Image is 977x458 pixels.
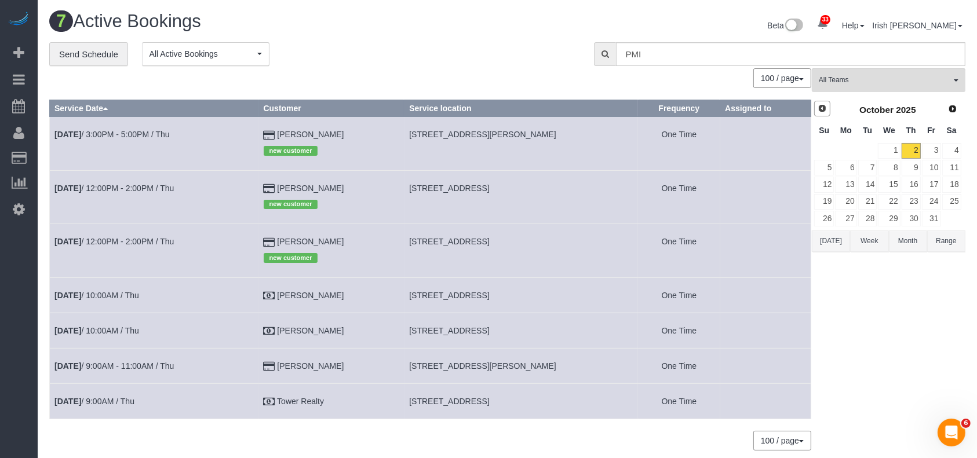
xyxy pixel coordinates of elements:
i: Credit Card Payment [264,362,275,371]
span: [STREET_ADDRESS] [409,237,489,246]
a: 22 [878,194,900,210]
b: [DATE] [54,397,81,406]
button: Week [850,230,888,252]
b: [DATE] [54,361,81,371]
b: [DATE] [54,130,81,139]
a: 25 [942,194,961,210]
a: 33 [811,12,834,37]
th: Customer [258,100,404,117]
button: [DATE] [812,230,850,252]
a: 19 [814,194,834,210]
td: Customer [258,383,404,419]
button: Month [889,230,927,252]
span: Next [948,104,957,113]
td: Assigned to [720,277,811,313]
b: [DATE] [54,291,81,300]
span: 6 [961,419,971,428]
a: 18 [942,177,961,192]
span: All Teams [819,75,951,85]
td: Assigned to [720,348,811,383]
i: Credit Card Payment [264,239,275,247]
h1: Active Bookings [49,12,499,31]
td: Frequency [638,313,720,348]
td: Customer [258,170,404,223]
a: 30 [902,211,921,226]
span: Thursday [906,126,916,135]
input: Enter the first 3 letters of the name to search [616,42,965,66]
nav: Pagination navigation [754,68,811,88]
nav: Pagination navigation [754,431,811,450]
td: Schedule date [50,348,259,383]
a: 20 [835,194,856,210]
span: [STREET_ADDRESS] [409,397,489,406]
td: Schedule date [50,277,259,313]
img: New interface [784,19,803,34]
td: Assigned to [720,117,811,170]
a: 3 [922,143,941,159]
a: Next [945,101,961,118]
a: [DATE]/ 12:00PM - 2:00PM / Thu [54,237,174,246]
a: 29 [878,211,900,226]
a: [PERSON_NAME] [277,237,344,246]
td: Frequency [638,383,720,419]
span: [STREET_ADDRESS][PERSON_NAME] [409,130,556,139]
td: Customer [258,348,404,383]
a: Automaid Logo [7,12,30,28]
td: Customer [258,313,404,348]
a: 11 [942,160,961,175]
span: 33 [821,15,830,24]
td: Frequency [638,348,720,383]
a: Irish [PERSON_NAME] [873,21,963,30]
span: Prev [818,104,827,113]
td: Frequency [638,277,720,313]
a: 26 [814,211,834,226]
a: 16 [902,177,921,192]
td: Schedule date [50,313,259,348]
a: [PERSON_NAME] [277,361,344,371]
span: Friday [927,126,935,135]
a: 17 [922,177,941,192]
iframe: Intercom live chat [938,419,965,446]
a: 6 [835,160,856,175]
span: Wednesday [883,126,895,135]
td: Assigned to [720,313,811,348]
th: Service Date [50,100,259,117]
a: 13 [835,177,856,192]
a: [DATE]/ 9:00AM - 11:00AM / Thu [54,361,174,371]
span: new customer [264,200,318,209]
a: [PERSON_NAME] [277,130,344,139]
i: Credit Card Payment [264,131,275,140]
a: [DATE]/ 3:00PM - 5:00PM / Thu [54,130,170,139]
button: All Active Bookings [142,42,269,66]
th: Service location [404,100,638,117]
a: [DATE]/ 10:00AM / Thu [54,326,139,335]
i: Credit Card Payment [264,185,275,193]
button: 100 / page [753,68,811,88]
td: Service location [404,224,638,277]
td: Assigned to [720,383,811,419]
a: 7 [858,160,877,175]
span: [STREET_ADDRESS] [409,326,489,335]
a: 10 [922,160,941,175]
a: 5 [814,160,834,175]
a: 14 [858,177,877,192]
a: Beta [767,21,803,30]
td: Customer [258,277,404,313]
td: Schedule date [50,117,259,170]
b: [DATE] [54,184,81,193]
a: 8 [878,160,900,175]
span: [STREET_ADDRESS] [409,184,489,193]
i: Check Payment [264,292,275,300]
a: 12 [814,177,834,192]
span: [STREET_ADDRESS] [409,291,489,300]
td: Customer [258,224,404,277]
span: new customer [264,253,318,262]
a: 28 [858,211,877,226]
td: Service location [404,170,638,223]
span: new customer [264,146,318,155]
a: 9 [902,160,921,175]
th: Frequency [638,100,720,117]
a: [DATE]/ 12:00PM - 2:00PM / Thu [54,184,174,193]
a: [PERSON_NAME] [277,326,344,335]
th: Assigned to [720,100,811,117]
